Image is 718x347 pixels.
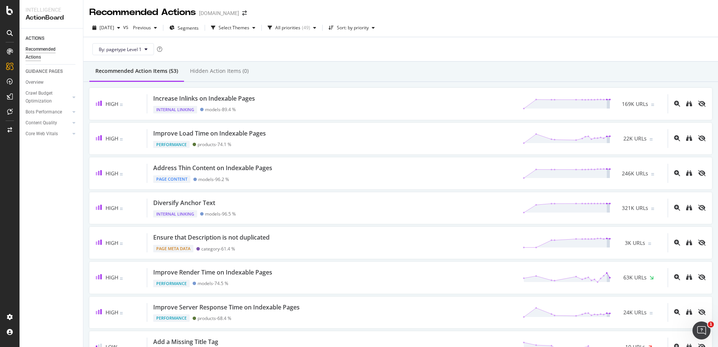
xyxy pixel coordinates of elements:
div: products - 74.1 % [198,142,231,147]
span: 246K URLs [622,170,648,177]
div: models - 89.4 % [205,107,236,112]
a: Overview [26,78,78,86]
img: Equal [651,208,654,210]
a: binoculars [686,135,692,142]
div: Overview [26,78,44,86]
a: Recommended Actions [26,45,78,61]
img: Equal [650,312,653,314]
div: eye-slash [698,274,706,280]
div: Ensure that Description is not duplicated [153,233,270,242]
iframe: Intercom live chat [692,321,710,339]
div: magnifying-glass-plus [674,170,680,176]
div: eye-slash [698,101,706,107]
div: products - 68.4 % [198,315,231,321]
a: ACTIONS [26,35,78,42]
div: binoculars [686,274,692,280]
span: Previous [130,24,151,31]
span: By: pagetype Level 1 [99,46,142,53]
button: Previous [130,22,160,34]
div: Increase Inlinks on Indexable Pages [153,94,255,103]
img: Equal [120,243,123,245]
span: High [106,204,118,211]
span: High [106,135,118,142]
div: magnifying-glass-plus [674,101,680,107]
div: Hidden Action Items (0) [190,67,249,75]
div: Sort: by priority [337,26,369,30]
div: binoculars [686,309,692,315]
div: eye-slash [698,205,706,211]
div: Improve Server Response Time on Indexable Pages [153,303,300,312]
div: Recommended Actions [89,6,196,19]
span: High [106,100,118,107]
img: Equal [650,138,653,140]
a: Core Web Vitals [26,130,70,138]
div: binoculars [686,170,692,176]
span: 1 [708,321,714,327]
div: All priorities [275,26,300,30]
div: Bots Performance [26,108,62,116]
img: Equal [120,208,123,210]
span: 24K URLs [623,309,647,316]
div: Internal Linking [153,210,197,218]
a: GUIDANCE PAGES [26,68,78,75]
div: Improve Load Time on Indexable Pages [153,129,266,138]
div: arrow-right-arrow-left [242,11,247,16]
a: binoculars [686,100,692,107]
span: High [106,170,118,177]
div: binoculars [686,240,692,246]
div: Performance [153,280,190,287]
a: binoculars [686,239,692,246]
img: Equal [120,278,123,280]
div: magnifying-glass-plus [674,135,680,141]
img: Equal [651,173,654,175]
span: 321K URLs [622,204,648,212]
span: vs [123,23,130,31]
div: models - 96.2 % [198,177,229,182]
div: Page Content [153,175,190,183]
a: Content Quality [26,119,70,127]
div: models - 74.5 % [198,281,228,286]
a: Crawl Budget Optimization [26,89,70,105]
span: 63K URLs [623,274,647,281]
a: binoculars [686,170,692,177]
div: eye-slash [698,135,706,141]
div: binoculars [686,135,692,141]
a: binoculars [686,204,692,211]
div: eye-slash [698,309,706,315]
a: binoculars [686,274,692,281]
div: ACTIONS [26,35,44,42]
img: Equal [648,243,651,245]
button: [DATE] [89,22,123,34]
div: binoculars [686,205,692,211]
div: eye-slash [698,240,706,246]
span: 169K URLs [622,100,648,108]
div: Performance [153,314,190,322]
button: By: pagetype Level 1 [92,43,154,55]
div: magnifying-glass-plus [674,240,680,246]
div: Diversify Anchor Text [153,199,215,207]
div: [DOMAIN_NAME] [199,9,239,17]
span: Segments [178,25,199,31]
div: Add a Missing Title Tag [153,338,218,346]
div: models - 96.5 % [205,211,236,217]
img: Equal [120,312,123,314]
div: eye-slash [698,170,706,176]
div: Address Thin Content on Indexable Pages [153,164,272,172]
div: Page Meta Data [153,245,193,252]
div: Performance [153,141,190,148]
div: Crawl Budget Optimization [26,89,65,105]
span: 22K URLs [623,135,647,142]
a: Bots Performance [26,108,70,116]
div: Internal Linking [153,106,197,113]
div: magnifying-glass-plus [674,274,680,280]
button: Select Themes [208,22,258,34]
button: All priorities(49) [265,22,319,34]
div: ActionBoard [26,14,77,22]
span: High [106,239,118,246]
button: Sort: by priority [326,22,378,34]
span: High [106,309,118,316]
div: ( 49 ) [302,26,310,30]
img: Equal [120,173,123,175]
div: Improve Render Time on Indexable Pages [153,268,272,277]
div: category - 61.4 % [201,246,235,252]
